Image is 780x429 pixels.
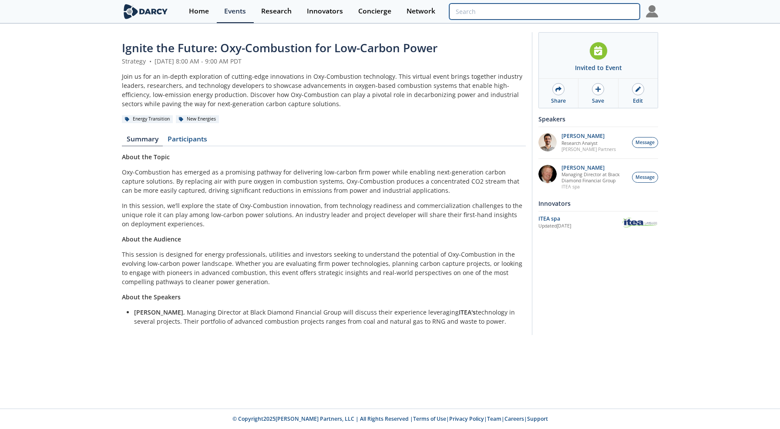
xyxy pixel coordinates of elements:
[561,165,628,171] p: [PERSON_NAME]
[134,308,520,326] li: , Managing Director at Black Diamond Financial Group will discuss their experience leveraging tec...
[561,133,616,139] p: [PERSON_NAME]
[527,415,548,422] a: Support
[148,57,153,65] span: •
[449,415,484,422] a: Privacy Policy
[134,308,183,316] strong: [PERSON_NAME]
[413,415,446,422] a: Terms of Use
[122,201,526,228] p: In this session, we’ll explore the state of Oxy-Combustion innovation, from technology readiness ...
[538,215,622,223] div: ITEA spa
[561,146,616,152] p: [PERSON_NAME] Partners
[538,133,557,151] img: e78dc165-e339-43be-b819-6f39ce58aec6
[635,139,655,146] span: Message
[163,136,212,146] a: Participants
[622,216,658,229] img: ITEA spa
[122,115,173,123] div: Energy Transition
[635,174,655,181] span: Message
[459,308,476,316] strong: ITEA's
[561,184,628,190] p: ITEA spa
[407,8,435,15] div: Network
[176,115,219,123] div: New Energies
[538,223,622,230] div: Updated [DATE]
[487,415,501,422] a: Team
[538,214,658,230] a: ITEA spa Updated[DATE] ITEA spa
[261,8,292,15] div: Research
[592,97,604,105] div: Save
[189,8,209,15] div: Home
[561,171,628,184] p: Managing Director at Black Diamond Financial Group
[504,415,524,422] a: Careers
[633,97,643,105] div: Edit
[632,172,658,183] button: Message
[561,140,616,146] p: Research Analyst
[122,4,169,19] img: logo-wide.svg
[538,111,658,127] div: Speakers
[307,8,343,15] div: Innovators
[122,72,526,108] div: Join us for an in-depth exploration of cutting-edge innovations in Oxy-Combustion technology. Thi...
[122,57,526,66] div: Strategy [DATE] 8:00 AM - 9:00 AM PDT
[575,63,622,72] div: Invited to Event
[538,165,557,183] img: 5c882eca-8b14-43be-9dc2-518e113e9a37
[122,235,181,243] strong: About the Audience
[551,97,566,105] div: Share
[122,40,437,56] span: Ignite the Future: Oxy-Combustion for Low-Carbon Power
[122,293,181,301] strong: About the Speakers
[449,3,640,20] input: Advanced Search
[538,196,658,211] div: Innovators
[68,415,712,423] p: © Copyright 2025 [PERSON_NAME] Partners, LLC | All Rights Reserved | | | | |
[632,137,658,148] button: Message
[122,250,526,286] p: This session is designed for energy professionals, utilities and investors seeking to understand ...
[122,136,163,146] a: Summary
[122,168,526,195] p: Oxy-Combustion has emerged as a promising pathway for delivering low-carbon firm power while enab...
[646,5,658,17] img: Profile
[224,8,246,15] div: Events
[619,79,658,108] a: Edit
[358,8,391,15] div: Concierge
[122,153,170,161] strong: About the Topic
